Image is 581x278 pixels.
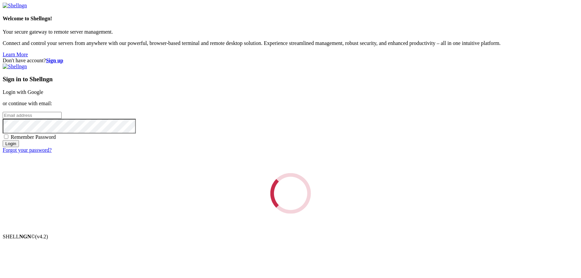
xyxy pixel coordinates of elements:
[3,147,52,153] a: Forgot your password?
[3,58,578,64] div: Don't have account?
[3,76,578,83] h3: Sign in to Shellngn
[3,29,578,35] p: Your secure gateway to remote server management.
[3,112,62,119] input: Email address
[3,89,43,95] a: Login with Google
[19,234,31,239] b: NGN
[3,52,28,57] a: Learn More
[3,101,578,107] p: or continue with email:
[3,64,27,70] img: Shellngn
[3,234,48,239] span: SHELL ©
[3,140,19,147] input: Login
[4,135,8,139] input: Remember Password
[3,3,27,9] img: Shellngn
[35,234,48,239] span: 4.2.0
[3,40,578,46] p: Connect and control your servers from anywhere with our powerful, browser-based terminal and remo...
[267,169,314,217] div: Loading...
[46,58,63,63] a: Sign up
[11,134,56,140] span: Remember Password
[3,16,578,22] h4: Welcome to Shellngn!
